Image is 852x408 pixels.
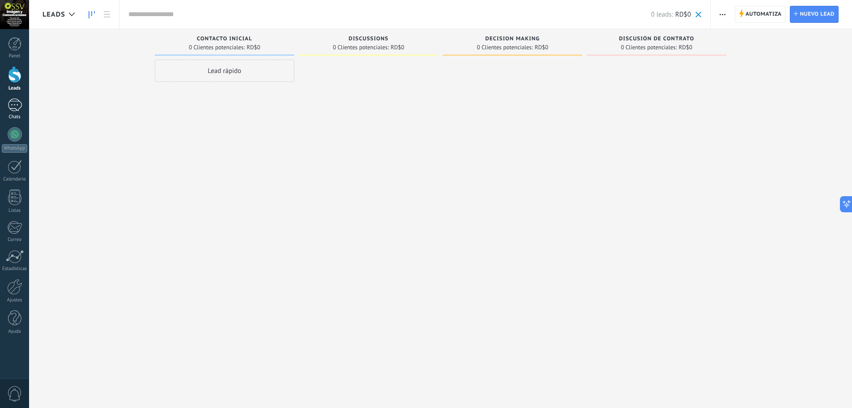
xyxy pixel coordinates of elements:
span: Leads [42,10,65,19]
span: Automatiza [746,6,782,22]
a: Leads [84,6,99,23]
span: RD$0 [534,45,548,50]
div: Contacto inicial [159,36,290,43]
div: Lead rápido [155,60,294,82]
div: Calendario [2,176,28,182]
span: RD$0 [246,45,260,50]
div: Discusión de contrato [591,36,722,43]
span: Decision making [485,36,540,42]
div: Correo [2,237,28,243]
span: Discusión de contrato [619,36,694,42]
a: Nuevo lead [790,6,839,23]
div: Ajustes [2,297,28,303]
span: 0 Clientes potenciales: [189,45,245,50]
a: Automatiza [735,6,786,23]
div: Listas [2,208,28,214]
div: Chats [2,114,28,120]
span: 0 Clientes potenciales: [477,45,533,50]
span: Contacto inicial [197,36,252,42]
span: RD$0 [675,10,691,19]
span: RD$0 [390,45,404,50]
span: Nuevo lead [800,6,835,22]
span: RD$0 [678,45,692,50]
div: Ayuda [2,329,28,335]
span: Discussions [348,36,388,42]
a: Lista [99,6,114,23]
span: 0 Clientes potenciales: [333,45,389,50]
span: 0 leads: [651,10,673,19]
div: Panel [2,53,28,59]
button: Más [716,6,729,23]
div: Discussions [303,36,434,43]
span: 0 Clientes potenciales: [621,45,677,50]
div: Leads [2,86,28,91]
div: WhatsApp [2,144,27,153]
div: Decision making [447,36,578,43]
div: Estadísticas [2,266,28,272]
